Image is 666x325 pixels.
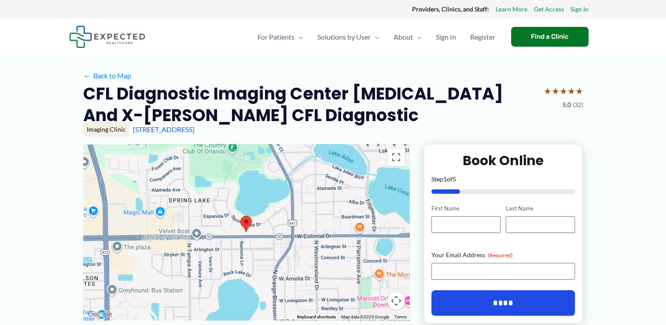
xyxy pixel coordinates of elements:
[394,22,413,52] span: About
[534,4,564,15] a: Get Access
[563,99,571,111] span: 5.0
[387,292,405,310] button: Map camera controls
[431,152,575,169] h2: Book Online
[470,22,495,52] span: Register
[431,176,575,182] p: Step of
[394,314,407,319] a: Terms
[85,309,114,320] a: Open this area in Google Maps (opens a new window)
[506,204,575,213] label: Last Name
[133,125,195,133] a: [STREET_ADDRESS]
[429,22,463,52] a: Sign In
[575,83,583,99] span: ★
[544,83,552,99] span: ★
[83,71,92,80] span: ←
[559,83,567,99] span: ★
[443,175,447,183] span: 1
[453,175,456,183] span: 5
[294,22,303,52] span: Menu Toggle
[413,22,422,52] span: Menu Toggle
[371,22,379,52] span: Menu Toggle
[250,22,502,52] nav: Primary Site Navigation
[258,22,294,52] span: For Patients
[570,4,589,15] a: Sign In
[511,27,589,47] a: Find a Clinic
[387,148,405,166] button: Toggle fullscreen view
[310,22,386,52] a: Solutions by UserMenu Toggle
[69,26,145,48] img: Expected Healthcare Logo - side, dark font, small
[386,22,429,52] a: AboutMenu Toggle
[496,4,527,15] a: Learn More
[297,314,336,320] button: Keyboard shortcuts
[573,99,583,111] span: (32)
[436,22,456,52] span: Sign In
[488,252,513,259] span: (Required)
[83,122,129,137] div: Imaging Clinic
[431,204,500,213] label: First Name
[250,22,310,52] a: For PatientsMenu Toggle
[431,251,575,259] label: Your Email Address
[412,5,489,13] strong: Providers, Clinics, and Staff:
[83,83,537,126] h2: CFL Diagnostic Imaging Center [MEDICAL_DATA] and X-[PERSON_NAME] CFL Diagnostic
[85,309,114,320] img: Google
[463,22,502,52] a: Register
[552,83,559,99] span: ★
[567,83,575,99] span: ★
[341,314,389,319] span: Map data ©2025 Google
[83,69,131,82] a: ←Back to Map
[317,22,371,52] span: Solutions by User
